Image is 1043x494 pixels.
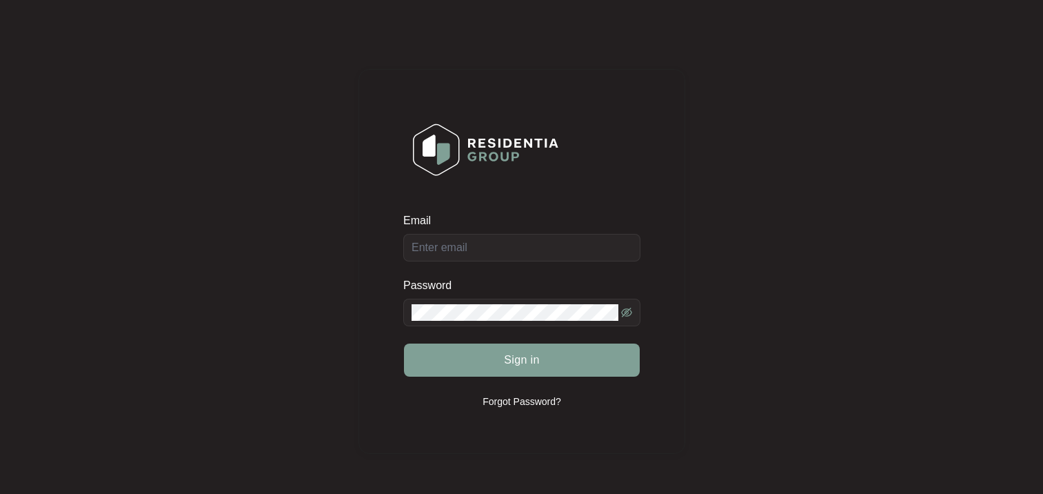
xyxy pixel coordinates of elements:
[412,304,618,321] input: Password
[404,115,567,185] img: Login Logo
[504,352,540,368] span: Sign in
[621,307,632,318] span: eye-invisible
[403,214,441,228] label: Email
[483,395,561,408] p: Forgot Password?
[404,344,640,377] button: Sign in
[403,234,640,261] input: Email
[403,279,462,293] label: Password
